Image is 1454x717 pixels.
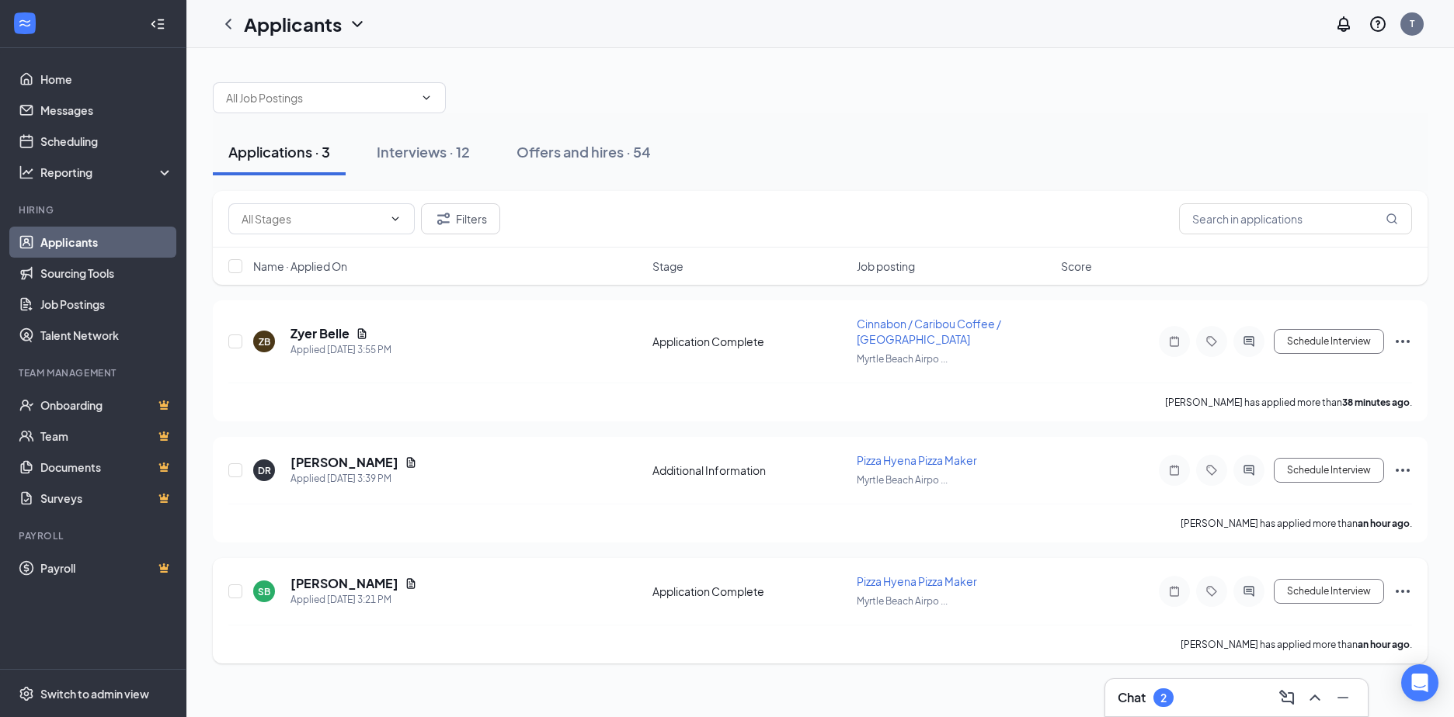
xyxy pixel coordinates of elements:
a: OnboardingCrown [40,390,173,421]
svg: QuestionInfo [1369,15,1387,33]
div: Application Complete [652,584,847,599]
h3: Chat [1118,689,1146,706]
svg: ActiveChat [1240,464,1258,476]
svg: Tag [1202,464,1221,476]
svg: Note [1165,335,1184,348]
div: Hiring [19,203,170,216]
div: SB [258,585,270,598]
a: SurveysCrown [40,483,173,514]
div: Application Complete [652,334,847,349]
svg: WorkstreamLogo [17,16,33,31]
span: Myrtle Beach Airpo ... [857,474,948,486]
input: All Stages [242,210,383,227]
span: Myrtle Beach Airpo ... [857,595,948,607]
a: Sourcing Tools [40,258,173,289]
span: Pizza Hyena Pizza Maker [857,574,977,588]
h1: Applicants [244,11,342,37]
span: Score [1061,258,1092,274]
div: Team Management [19,366,170,379]
a: Job Postings [40,289,173,320]
div: DR [258,464,271,477]
svg: ActiveChat [1240,585,1258,597]
svg: Collapse [150,16,165,32]
h5: Zyer Belle [290,325,350,342]
svg: Document [405,456,417,469]
b: an hour ago [1358,518,1410,529]
svg: ChevronUp [1306,688,1324,707]
a: Applicants [40,227,173,258]
span: Cinnabon / Caribou Coffee / [GEOGRAPHIC_DATA] [857,317,1001,346]
span: Myrtle Beach Airpo ... [857,353,948,365]
svg: Notifications [1334,15,1353,33]
p: [PERSON_NAME] has applied more than . [1181,638,1412,651]
div: Additional Information [652,462,847,478]
a: Scheduling [40,126,173,157]
div: Payroll [19,529,170,542]
div: Switch to admin view [40,686,149,701]
div: Applied [DATE] 3:21 PM [290,592,417,608]
b: 38 minutes ago [1342,397,1410,408]
div: Offers and hires · 54 [517,142,651,161]
svg: Filter [434,210,453,228]
div: Applied [DATE] 3:39 PM [290,471,417,487]
svg: Tag [1202,585,1221,597]
svg: Minimize [1334,688,1352,707]
a: Messages [40,95,173,126]
p: [PERSON_NAME] has applied more than . [1165,396,1412,409]
button: Minimize [1331,685,1355,710]
div: Reporting [40,165,174,180]
div: T [1410,17,1414,30]
svg: Document [405,577,417,590]
div: ZB [259,335,270,348]
svg: ChevronDown [420,92,433,104]
div: Applied [DATE] 3:55 PM [290,342,391,358]
input: All Job Postings [226,89,414,106]
svg: Note [1165,464,1184,476]
svg: ComposeMessage [1278,688,1296,707]
svg: ActiveChat [1240,335,1258,348]
h5: [PERSON_NAME] [290,454,398,471]
svg: ChevronLeft [219,15,238,33]
svg: Ellipses [1393,332,1412,351]
a: DocumentsCrown [40,452,173,483]
div: Interviews · 12 [377,142,470,161]
a: Talent Network [40,320,173,351]
svg: Analysis [19,165,34,180]
a: Home [40,64,173,95]
a: PayrollCrown [40,552,173,584]
svg: Tag [1202,335,1221,348]
button: Schedule Interview [1274,329,1384,354]
a: TeamCrown [40,421,173,452]
span: Name · Applied On [253,258,347,274]
span: Stage [652,258,684,274]
button: Schedule Interview [1274,579,1384,604]
button: ChevronUp [1303,685,1327,710]
p: [PERSON_NAME] has applied more than . [1181,517,1412,530]
span: Pizza Hyena Pizza Maker [857,453,977,467]
svg: Document [356,327,368,340]
svg: Ellipses [1393,582,1412,601]
button: Filter Filters [421,203,500,234]
svg: ChevronDown [348,15,367,33]
h5: [PERSON_NAME] [290,575,398,592]
div: Open Intercom Messenger [1401,664,1438,701]
svg: Note [1165,585,1184,597]
b: an hour ago [1358,639,1410,650]
button: Schedule Interview [1274,458,1384,483]
div: 2 [1160,691,1167,705]
span: Job posting [857,258,915,274]
button: ComposeMessage [1275,685,1299,710]
svg: ChevronDown [389,213,402,225]
svg: Ellipses [1393,461,1412,480]
svg: Settings [19,686,34,701]
div: Applications · 3 [228,142,330,161]
svg: MagnifyingGlass [1386,213,1398,225]
input: Search in applications [1179,203,1412,234]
